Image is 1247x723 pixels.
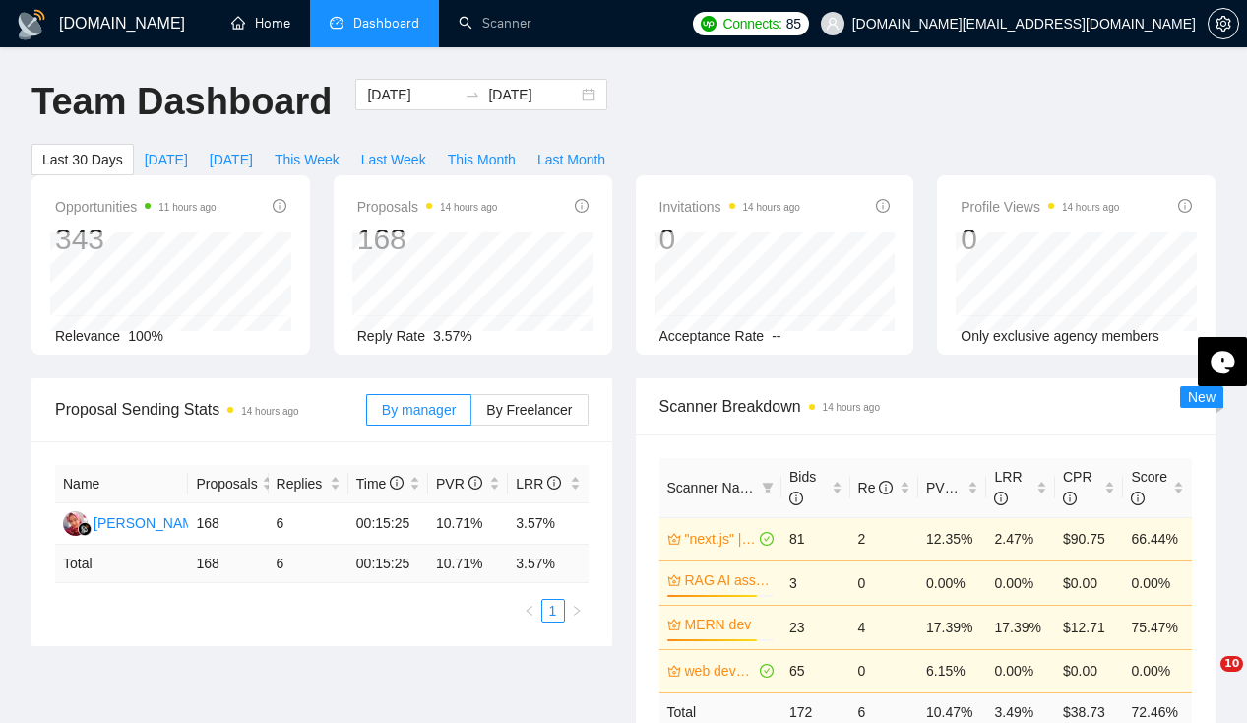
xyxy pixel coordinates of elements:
button: This Month [437,144,527,175]
td: 0.00% [918,560,986,605]
span: info-circle [876,199,890,213]
li: 1 [541,599,565,623]
span: info-circle [575,199,589,213]
span: Proposal Sending Stats [55,397,366,422]
div: 343 [55,221,217,258]
div: 0 [961,221,1119,258]
td: 0 [850,649,918,692]
td: 0.00% [986,560,1054,605]
span: to [465,87,480,102]
span: This Week [275,149,340,170]
span: Time [356,476,404,492]
td: $12.71 [1055,605,1123,649]
a: DP[PERSON_NAME] [63,514,207,530]
a: web developmnet [685,660,757,682]
a: RAG AI assistant [685,569,771,591]
span: info-circle [879,481,893,494]
span: info-circle [1178,199,1192,213]
td: 6 [269,503,348,545]
span: info-circle [1063,492,1077,505]
span: filter [762,482,774,493]
th: Name [55,465,188,503]
td: 23 [781,605,849,649]
td: 0 [850,560,918,605]
span: Relevance [55,328,120,344]
span: This Month [448,149,516,170]
button: [DATE] [199,144,264,175]
span: Bids [789,469,816,506]
img: logo [16,9,47,40]
a: homeHome [231,15,290,32]
span: Scanner Name [667,480,759,495]
span: [DATE] [210,149,253,170]
span: info-circle [468,476,482,490]
td: 6 [269,545,348,583]
img: upwork-logo.png [701,16,717,32]
span: right [571,605,583,617]
iframe: Intercom live chat [1180,656,1227,703]
time: 14 hours ago [823,402,880,413]
input: End date [488,84,578,105]
span: setting [1209,16,1238,32]
span: New [1188,389,1216,405]
td: 0.00% [986,649,1054,692]
span: PVR [926,480,972,495]
span: Replies [277,473,326,494]
span: info-circle [547,476,561,490]
td: 0.00% [1123,560,1192,605]
span: [DATE] [145,149,188,170]
span: Re [858,480,894,495]
td: 168 [188,503,268,545]
div: 0 [659,221,800,258]
span: 10 [1220,656,1243,672]
span: info-circle [390,476,404,490]
td: 2 [850,517,918,560]
th: Proposals [188,465,268,503]
span: info-circle [789,492,803,505]
span: Reply Rate [357,328,425,344]
td: 75.47% [1123,605,1192,649]
td: $0.00 [1055,649,1123,692]
span: LRR [516,476,561,492]
span: 100% [128,328,163,344]
span: Proposals [196,473,257,494]
button: right [565,599,589,623]
span: crown [667,532,681,546]
td: 2.47% [986,517,1054,560]
div: 168 [357,221,498,258]
th: Replies [269,465,348,503]
time: 14 hours ago [440,202,497,213]
td: $0.00 [1055,560,1123,605]
time: 14 hours ago [1062,202,1119,213]
span: user [826,17,840,31]
span: Opportunities [55,195,217,219]
img: gigradar-bm.png [78,522,92,536]
a: "next.js" | "next js [685,528,757,550]
span: check-circle [760,664,774,678]
td: 00:15:25 [348,545,428,583]
a: MERN dev [685,614,771,635]
td: 10.71 % [428,545,508,583]
span: Connects: [722,13,781,34]
span: Profile Views [961,195,1119,219]
span: Dashboard [353,15,419,32]
td: 66.44% [1123,517,1192,560]
span: crown [667,618,681,631]
a: setting [1208,16,1239,32]
span: LRR [994,469,1022,506]
button: This Week [264,144,350,175]
button: Last Week [350,144,437,175]
td: 00:15:25 [348,503,428,545]
span: Only exclusive agency members [961,328,1159,344]
span: left [524,605,535,617]
span: -- [772,328,780,344]
time: 14 hours ago [241,406,298,417]
td: 3 [781,560,849,605]
span: By manager [382,402,456,418]
td: 17.39% [918,605,986,649]
h1: Team Dashboard [31,79,332,125]
time: 14 hours ago [743,202,800,213]
span: Score [1131,469,1167,506]
td: 0.00% [1123,649,1192,692]
span: 85 [786,13,801,34]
